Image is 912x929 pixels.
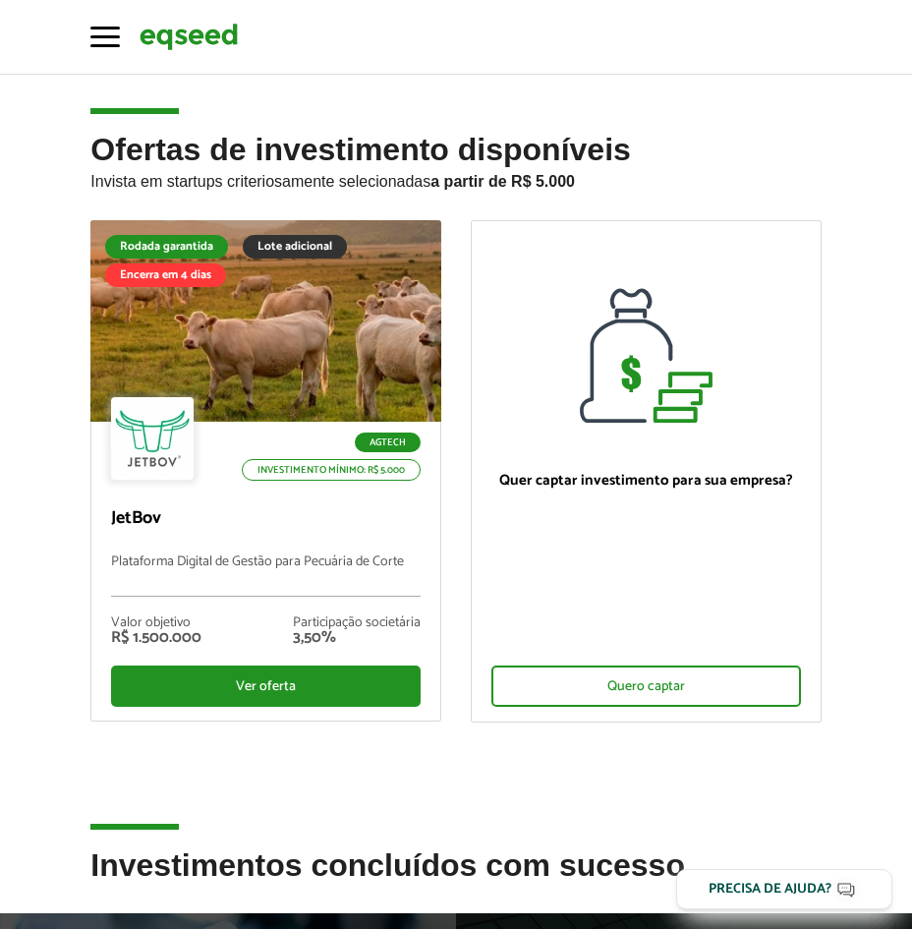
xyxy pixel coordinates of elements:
div: Lote adicional [243,235,347,259]
div: Rodada garantida [105,235,228,259]
div: Ver oferta [111,666,421,707]
p: JetBov [111,508,421,530]
div: Quero captar [491,666,801,707]
img: EqSeed [140,21,238,53]
strong: a partir de R$ 5.000 [430,173,575,190]
a: Rodada garantida Lote adicional Encerra em 4 dias Agtech Investimento mínimo: R$ 5.000 JetBov Pla... [90,220,441,722]
p: Investimento mínimo: R$ 5.000 [242,459,421,481]
h2: Ofertas de investimento disponíveis [90,133,821,220]
div: 3,50% [293,630,421,646]
a: Quer captar investimento para sua empresa? Quero captar [471,220,822,723]
p: Agtech [355,433,421,452]
p: Plataforma Digital de Gestão para Pecuária de Corte [111,554,421,597]
h2: Investimentos concluídos com sucesso [90,848,821,912]
div: Encerra em 4 dias [105,263,226,287]
div: R$ 1.500.000 [111,630,201,646]
p: Quer captar investimento para sua empresa? [491,472,801,490]
div: Participação societária [293,616,421,630]
div: Valor objetivo [111,616,201,630]
p: Invista em startups criteriosamente selecionadas [90,167,821,191]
